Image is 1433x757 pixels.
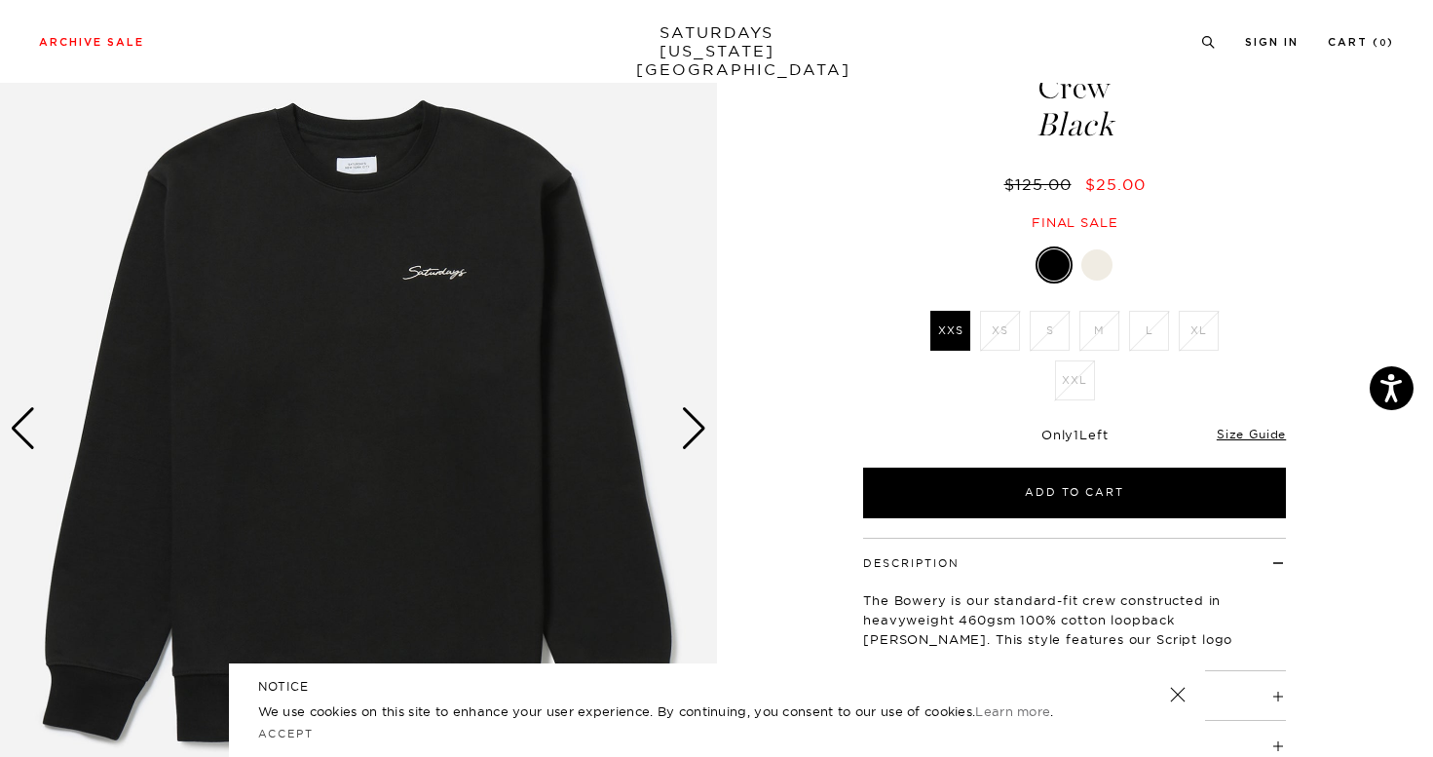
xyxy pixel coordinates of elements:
a: Cart (0) [1328,37,1394,48]
h5: NOTICE [258,678,1176,696]
span: $25.00 [1085,174,1146,194]
div: Final sale [860,214,1289,231]
a: Size Guide [1217,427,1286,441]
span: Black [860,109,1289,141]
span: 1 [1074,427,1079,442]
a: SATURDAYS[US_STATE][GEOGRAPHIC_DATA] [636,23,797,79]
button: Add to Cart [863,468,1286,518]
div: Next slide [681,407,707,450]
a: Learn more [975,703,1050,719]
small: 0 [1379,39,1387,48]
a: Archive Sale [39,37,144,48]
p: The Bowery is our standard-fit crew constructed in heavyweight 460gsm 100% cotton loopback [PERSO... [863,590,1286,668]
del: $125.00 [1004,174,1079,194]
div: Previous slide [10,407,36,450]
a: Accept [258,727,315,740]
div: Only Left [863,427,1286,443]
p: We use cookies on this site to enhance your user experience. By continuing, you consent to our us... [258,701,1107,721]
label: XXS [930,311,970,351]
a: Sign In [1245,37,1299,48]
button: Description [863,558,960,569]
h1: Bowery Script Embroidered Crew [860,40,1289,141]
